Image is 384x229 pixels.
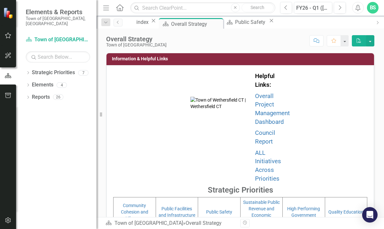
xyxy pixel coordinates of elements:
[130,2,275,14] input: Search ClearPoint...
[32,69,75,76] a: Strategic Priorities
[126,18,150,26] a: index
[114,220,183,226] a: Town of [GEOGRAPHIC_DATA]
[26,36,90,44] a: Town of [GEOGRAPHIC_DATA]
[294,2,332,14] button: FY26 - Q1 ([DATE] - Sep)
[105,220,235,227] div: »
[243,200,280,224] a: Sustainable Public Revenue and Economic Development
[362,207,378,223] div: Open Intercom Messenger
[242,3,274,12] button: Search
[78,70,88,75] div: 7
[32,81,53,89] a: Elements
[136,18,150,26] div: index
[328,209,364,214] a: Quality Education
[208,185,273,194] strong: Strategic Priorities
[255,93,290,125] a: Overall Project Management Dashboard
[206,209,232,214] a: Public Safety
[367,2,379,14] button: BS
[26,51,90,63] input: Search Below...
[26,16,90,26] small: Town of [GEOGRAPHIC_DATA], [GEOGRAPHIC_DATA]
[186,220,222,226] div: Overall Strategy
[255,129,275,145] a: Council Report
[53,95,63,100] div: 26
[159,206,195,218] a: Public Facilities and Infrastructure
[112,56,371,61] h3: Information & Helpful Links
[3,7,14,18] img: ClearPoint Strategy
[235,18,267,26] div: Public Safety
[296,4,330,12] div: FY26 - Q1 ([DATE] - Sep)
[121,203,148,221] a: Community Cohesion and Vibrancy
[255,73,275,88] strong: Helpful Links:
[287,206,320,218] a: High Performing Government
[26,8,90,16] span: Elements & Reports
[255,149,281,182] a: ALL Initiatives Across Priorities
[251,5,264,10] span: Search
[57,82,67,88] div: 4
[224,18,267,26] a: Public Safety
[32,94,50,101] a: Reports
[171,20,222,28] div: Overall Strategy
[190,97,252,158] img: Town of Wethersfield CT | Wethersfield CT
[106,35,167,43] div: Overall Strategy
[106,43,167,47] div: Town of [GEOGRAPHIC_DATA]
